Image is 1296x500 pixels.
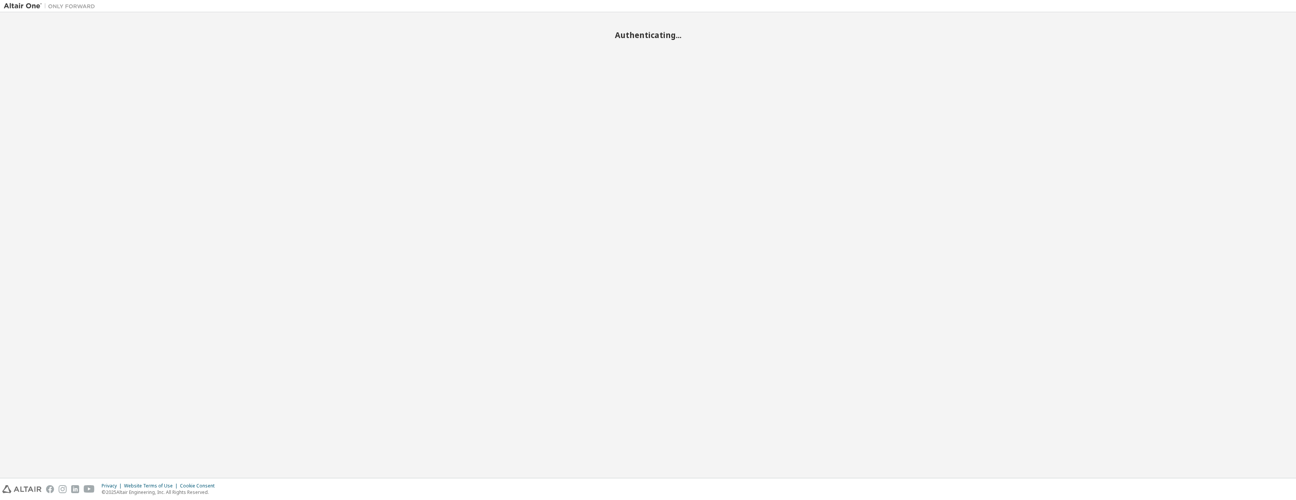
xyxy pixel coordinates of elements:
[102,483,124,489] div: Privacy
[102,489,219,495] p: © 2025 Altair Engineering, Inc. All Rights Reserved.
[46,485,54,493] img: facebook.svg
[84,485,95,493] img: youtube.svg
[2,485,41,493] img: altair_logo.svg
[180,483,219,489] div: Cookie Consent
[4,2,99,10] img: Altair One
[4,30,1292,40] h2: Authenticating...
[59,485,67,493] img: instagram.svg
[71,485,79,493] img: linkedin.svg
[124,483,180,489] div: Website Terms of Use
